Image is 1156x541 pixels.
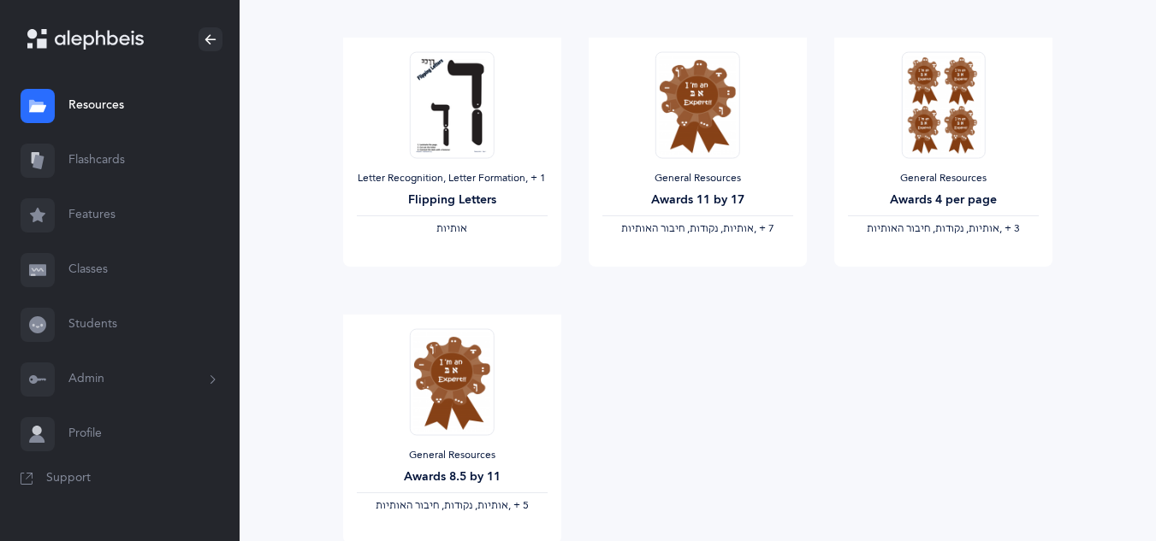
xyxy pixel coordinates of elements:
[621,222,754,234] span: ‫אותיות, נקודות, חיבור האותיות‬
[436,222,467,234] span: ‫אותיות‬
[602,172,793,185] div: General Resources
[46,470,91,487] span: Support
[602,222,793,236] div: ‪, + 7‬
[848,222,1039,236] div: ‪, + 3‬
[357,191,548,209] div: Flipping Letters
[848,172,1039,185] div: General Resources
[357,499,548,513] div: ‪, + 5‬
[357,449,548,462] div: General Resources
[376,499,508,511] span: ‫אותיות, נקודות, חיבור האותיות‬
[602,191,793,209] div: Awards 11 by 17
[357,172,548,185] div: Letter Recognition, Letter Formation‪, + 1‬
[410,328,494,435] img: awards_full_page_1564629650.PNG
[357,468,548,486] div: Awards 8.5 by 11
[902,51,986,158] img: Awards_4_per_page_1564629899.PNG
[867,222,999,234] span: ‫אותיות, נקודות, חיבור האותיות‬
[655,51,739,158] img: awards_1_per_page_1564629492.PNG
[410,51,494,158] img: Flipping_Letters_thumbnail_1704143166.png
[848,191,1039,209] div: Awards 4 per page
